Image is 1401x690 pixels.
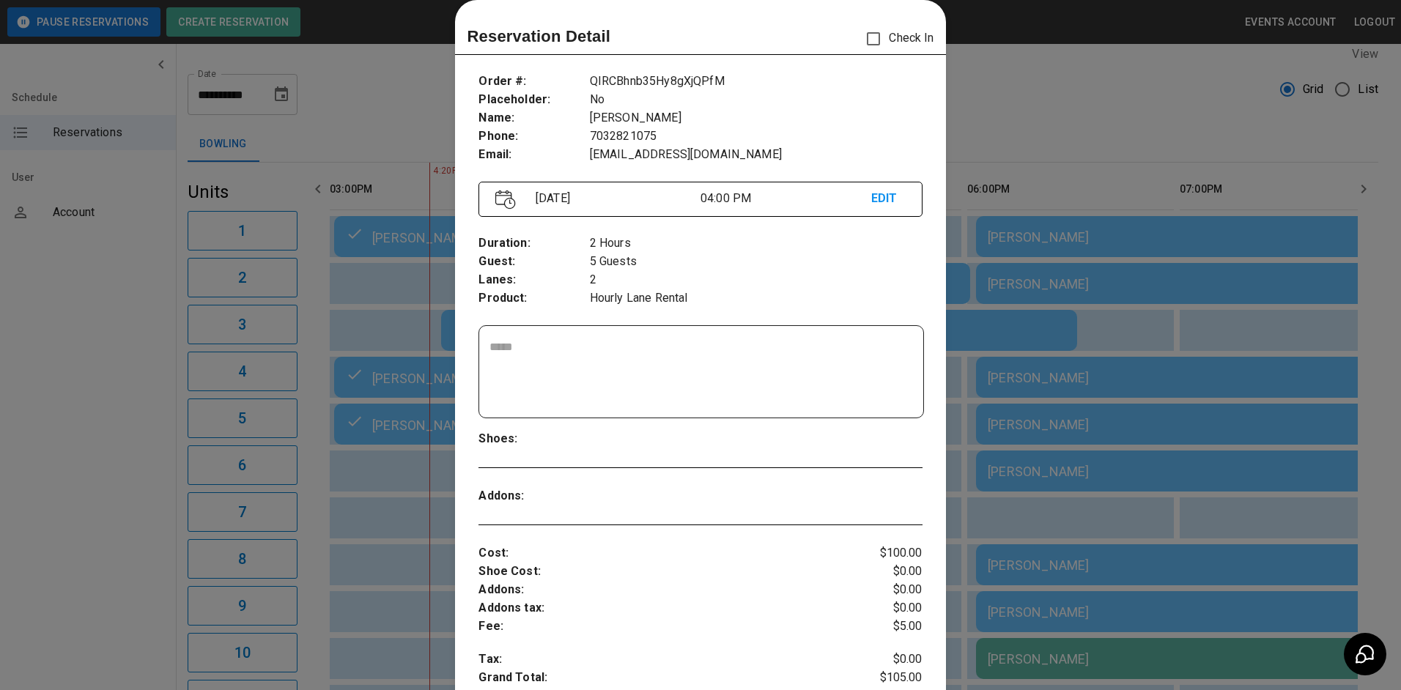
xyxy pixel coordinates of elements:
[478,253,589,271] p: Guest :
[590,91,923,109] p: No
[495,190,516,209] img: Vector
[478,146,589,164] p: Email :
[478,271,589,289] p: Lanes :
[478,289,589,308] p: Product :
[478,617,848,636] p: Fee :
[478,109,589,127] p: Name :
[478,563,848,581] p: Shoe Cost :
[478,599,848,617] p: Addons tax :
[590,234,923,253] p: 2 Hours
[590,109,923,127] p: [PERSON_NAME]
[849,581,923,599] p: $0.00
[858,23,934,54] p: Check In
[590,146,923,164] p: [EMAIL_ADDRESS][DOMAIN_NAME]
[478,581,848,599] p: Addons :
[478,127,589,146] p: Phone :
[871,190,906,208] p: EDIT
[849,599,923,617] p: $0.00
[590,127,923,146] p: 7032821075
[590,271,923,289] p: 2
[478,430,589,448] p: Shoes :
[849,544,923,563] p: $100.00
[700,190,871,207] p: 04:00 PM
[530,190,700,207] p: [DATE]
[478,234,589,253] p: Duration :
[478,73,589,91] p: Order # :
[590,73,923,91] p: QIRCBhnb35Hy8gXjQPfM
[467,24,610,48] p: Reservation Detail
[478,544,848,563] p: Cost :
[590,289,923,308] p: Hourly Lane Rental
[478,650,848,669] p: Tax :
[478,91,589,109] p: Placeholder :
[849,617,923,636] p: $5.00
[478,487,589,505] p: Addons :
[590,253,923,271] p: 5 Guests
[849,563,923,581] p: $0.00
[849,650,923,669] p: $0.00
